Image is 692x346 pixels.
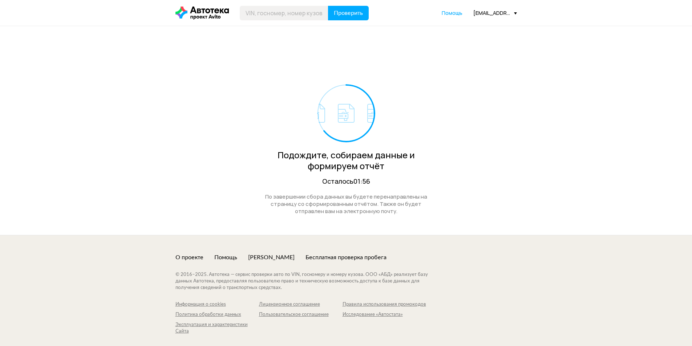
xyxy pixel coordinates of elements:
[175,322,259,335] a: Эксплуатация и характеристики Сайта
[248,253,295,261] a: [PERSON_NAME]
[334,10,363,16] span: Проверить
[328,6,369,20] button: Проверить
[343,301,426,308] a: Правила использования промокодов
[442,9,462,17] a: Помощь
[257,193,435,215] div: По завершении сбора данных вы будете перенаправлены на страницу со сформированным отчётом. Также ...
[259,312,343,318] a: Пользовательское соглашение
[442,9,462,16] span: Помощь
[214,253,237,261] a: Помощь
[175,301,259,308] a: Информация о cookies
[257,177,435,186] div: Осталось 01:56
[305,253,387,261] a: Бесплатная проверка пробега
[175,253,203,261] a: О проекте
[175,312,259,318] a: Политика обработки данных
[257,150,435,171] div: Подождите, собираем данные и формируем отчёт
[343,312,426,318] a: Исследование «Автостата»
[259,301,343,308] a: Лицензионное соглашение
[473,9,517,16] div: [EMAIL_ADDRESS][DOMAIN_NAME]
[240,6,328,20] input: VIN, госномер, номер кузова
[175,272,442,291] div: © 2016– 2025 . Автотека — сервис проверки авто по VIN, госномеру и номеру кузова. ООО «АБД» реали...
